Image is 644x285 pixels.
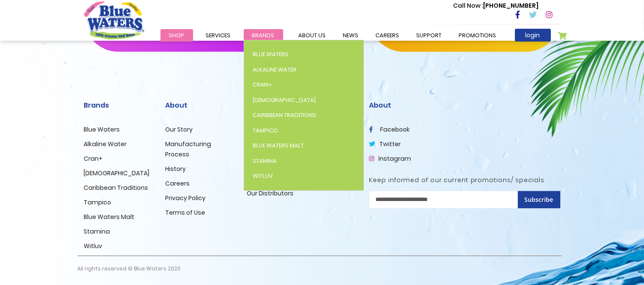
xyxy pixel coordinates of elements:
span: Cran+ [253,81,272,89]
a: Instagram [369,154,411,163]
span: Stamina [253,157,277,165]
span: Brands [252,31,275,39]
span: Call Now : [454,1,484,10]
a: support [408,29,450,42]
span: WitLuv [253,172,273,180]
a: careers [367,29,408,42]
a: Privacy Policy [166,194,206,202]
a: News [335,29,367,42]
a: Alkaline Water [84,140,127,148]
a: about us [290,29,335,42]
span: Blue Waters [253,50,288,58]
h2: About [369,101,560,109]
a: Terms of Use [166,208,206,217]
span: Caribbean Traditions [253,111,316,119]
a: Witluv [84,242,103,250]
span: Subscribe [525,195,553,204]
span: Shop [169,31,184,39]
a: Tampico [84,198,112,207]
p: [PHONE_NUMBER] [454,1,539,10]
a: Promotions [450,29,505,42]
a: [DEMOGRAPHIC_DATA] [84,169,150,177]
a: Blue Waters Malt [84,213,135,221]
a: Cran+ [84,154,103,163]
a: Blue Waters [84,125,120,134]
span: Tampico [253,126,278,135]
a: login [515,29,551,42]
a: Caribbean Traditions [84,183,148,192]
h5: Keep informed of our current promotions/ specials [369,177,560,184]
a: facebook [369,125,410,134]
h2: About [166,101,234,109]
a: Our Story [166,125,193,134]
button: Subscribe [518,191,560,208]
a: Manufacturing Process [166,140,212,159]
a: store logo [84,1,144,39]
p: All rights reserved © Blue Waters 2020 [78,256,181,281]
a: twitter [369,140,401,148]
a: History [166,165,186,173]
a: Careers [166,179,190,188]
span: Services [206,31,231,39]
h2: Brands [84,101,153,109]
span: [DEMOGRAPHIC_DATA] [253,96,316,104]
a: Our Distributors [247,189,294,198]
a: Stamina [84,227,110,236]
span: Alkaline Water [253,66,296,74]
span: Blue Waters Malt [253,141,304,150]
